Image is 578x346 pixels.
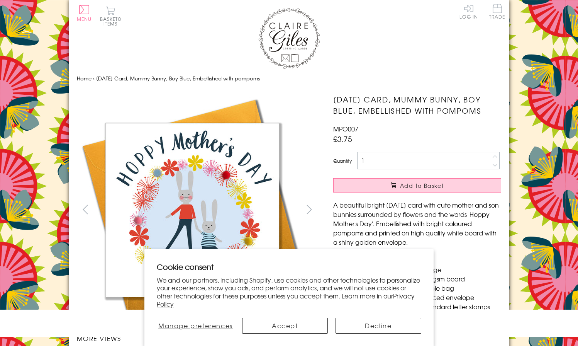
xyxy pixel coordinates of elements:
label: Quantity [333,157,352,164]
a: Log In [459,4,478,19]
span: MPO007 [333,124,358,133]
span: Manage preferences [158,321,233,330]
button: Manage preferences [157,318,234,334]
span: 0 items [103,15,121,27]
button: Add to Basket [333,178,501,193]
a: Trade [489,4,505,20]
span: › [93,75,95,82]
button: next [300,201,318,218]
h2: Cookie consent [157,261,421,272]
img: Mother's Day Card, Mummy Bunny, Boy Blue, Embellished with pompoms [76,94,308,326]
span: Add to Basket [400,182,444,189]
p: We and our partners, including Shopify, use cookies and other technologies to personalize your ex... [157,276,421,308]
span: Menu [77,15,92,22]
img: Claire Giles Greetings Cards [258,8,320,69]
button: Menu [77,5,92,21]
nav: breadcrumbs [77,71,502,87]
button: Decline [336,318,421,334]
p: A beautiful bright [DATE] card with cute mother and son bunnies surrounded by flowers and the wor... [333,200,501,247]
h1: [DATE] Card, Mummy Bunny, Boy Blue, Embellished with pompoms [333,94,501,116]
button: prev [77,201,94,218]
h3: More views [77,334,318,343]
span: £3.75 [333,133,352,144]
a: Privacy Policy [157,291,415,309]
span: Trade [489,4,505,19]
button: Accept [242,318,328,334]
a: Home [77,75,92,82]
button: Basket0 items [100,6,121,26]
span: [DATE] Card, Mummy Bunny, Boy Blue, Embellished with pompoms [96,75,260,82]
img: Mother's Day Card, Mummy Bunny, Boy Blue, Embellished with pompoms [318,94,549,326]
